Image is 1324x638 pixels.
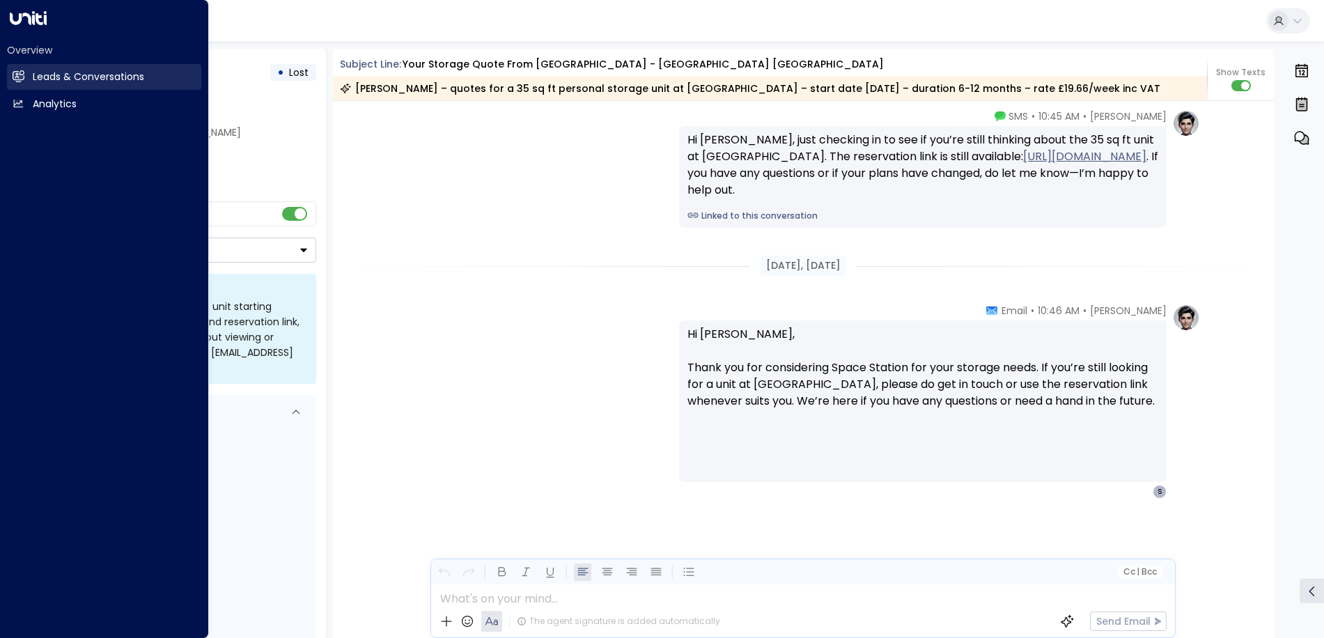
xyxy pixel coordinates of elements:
span: Cc Bcc [1123,567,1157,577]
a: [URL][DOMAIN_NAME] [1023,148,1146,165]
span: [PERSON_NAME] [1090,109,1167,123]
p: Hi [PERSON_NAME], Thank you for considering Space Station for your storage needs. If you’re still... [687,326,1158,426]
div: Your storage quote from [GEOGRAPHIC_DATA] - [GEOGRAPHIC_DATA] [GEOGRAPHIC_DATA] [403,57,884,72]
span: Email [1002,304,1027,318]
span: • [1031,304,1034,318]
div: [PERSON_NAME] – quotes for a 35 sq ft personal storage unit at [GEOGRAPHIC_DATA] – start date [DA... [340,81,1160,95]
div: The agent signature is added automatically [517,615,720,628]
span: Subject Line: [340,57,401,71]
span: 10:46 AM [1038,304,1080,318]
span: | [1137,567,1139,577]
button: Cc|Bcc [1118,566,1162,579]
button: Redo [460,563,477,581]
span: [PERSON_NAME] [1090,304,1167,318]
span: • [1083,304,1087,318]
a: Analytics [7,91,201,117]
div: Hi [PERSON_NAME], just checking in to see if you’re still thinking about the 35 sq ft unit at [GE... [687,132,1158,199]
span: • [1083,109,1087,123]
a: Linked to this conversation [687,210,1158,222]
div: S [1153,485,1167,499]
h2: Leads & Conversations [33,70,144,84]
span: 10:45 AM [1038,109,1080,123]
span: • [1031,109,1035,123]
img: profile-logo.png [1172,109,1200,137]
span: Lost [289,65,309,79]
div: • [277,60,284,85]
div: [DATE], [DATE] [761,256,846,276]
button: Undo [435,563,453,581]
h2: Analytics [33,97,77,111]
img: profile-logo.png [1172,304,1200,332]
h2: Overview [7,43,201,57]
a: Leads & Conversations [7,64,201,90]
span: SMS [1008,109,1028,123]
span: Show Texts [1216,66,1265,79]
